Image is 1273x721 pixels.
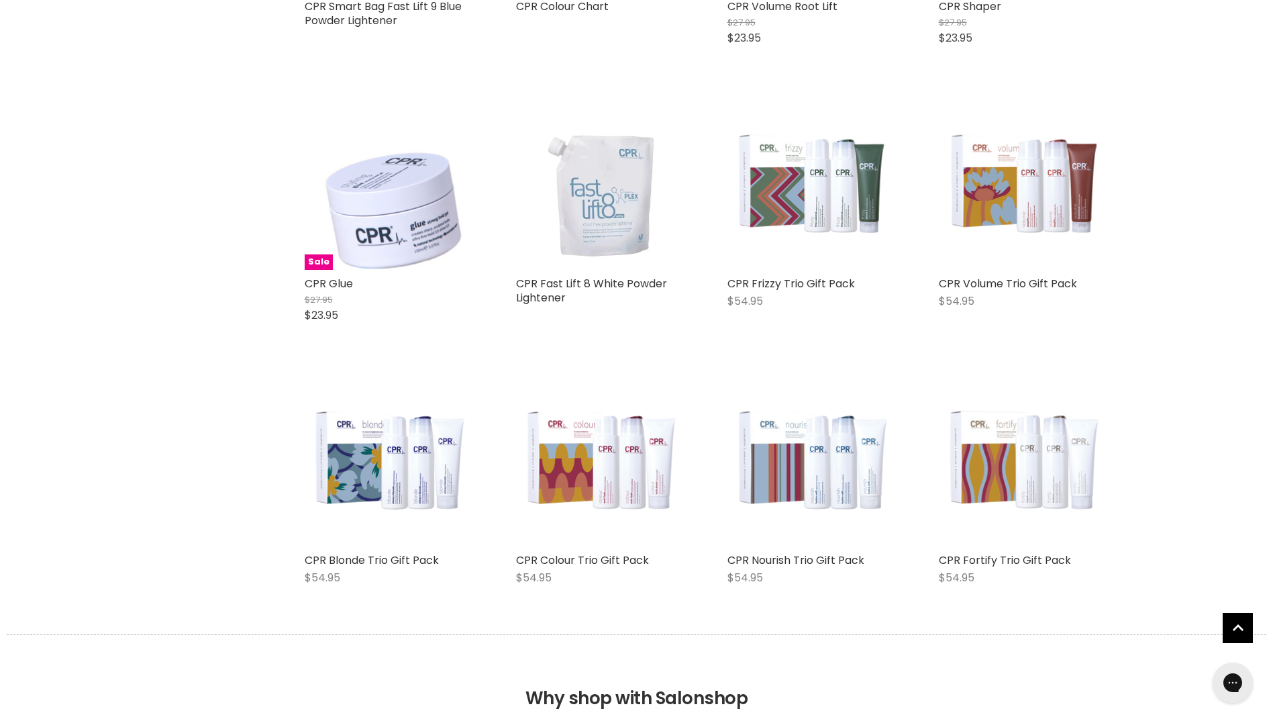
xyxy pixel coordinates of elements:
span: $23.95 [305,307,338,323]
a: CPR Blonde Trio Gift Pack [305,552,439,568]
span: $54.95 [727,570,763,585]
iframe: Gorgias live chat messenger [1206,658,1260,708]
img: CPR Fortify Trio Gift Pack [939,375,1110,546]
a: CPR Glue [305,276,353,291]
img: CPR Glue [305,99,476,270]
span: $27.95 [727,16,756,29]
a: CPR GlueSale [305,99,476,270]
a: CPR Nourish Trio Gift Pack [727,552,864,568]
span: $27.95 [939,16,967,29]
img: CPR Fast Lift 8 White Powder Lightener [516,99,687,270]
img: CPR Volume Trio Gift Pack [939,99,1110,270]
a: CPR Volume Trio Gift Pack [939,276,1077,291]
span: $27.95 [305,293,333,306]
img: CPR Colour Trio Gift Pack [516,375,687,546]
span: $54.95 [516,570,552,585]
img: CPR Blonde Trio Gift Pack [305,375,476,546]
span: $54.95 [939,293,974,309]
span: Back to top [1223,613,1253,648]
img: CPR Nourish Trio Gift Pack [727,375,899,546]
span: $54.95 [305,570,340,585]
span: $54.95 [727,293,763,309]
span: $54.95 [939,570,974,585]
span: Sale [305,254,333,270]
a: Back to top [1223,613,1253,643]
span: $23.95 [939,30,972,46]
a: CPR Frizzy Trio Gift Pack [727,276,855,291]
a: CPR Fortify Trio Gift Pack [939,552,1071,568]
span: $23.95 [727,30,761,46]
a: CPR Colour Trio Gift Pack [516,552,649,568]
img: CPR Frizzy Trio Gift Pack [727,99,899,270]
a: CPR Fast Lift 8 White Powder Lightener [516,276,667,305]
